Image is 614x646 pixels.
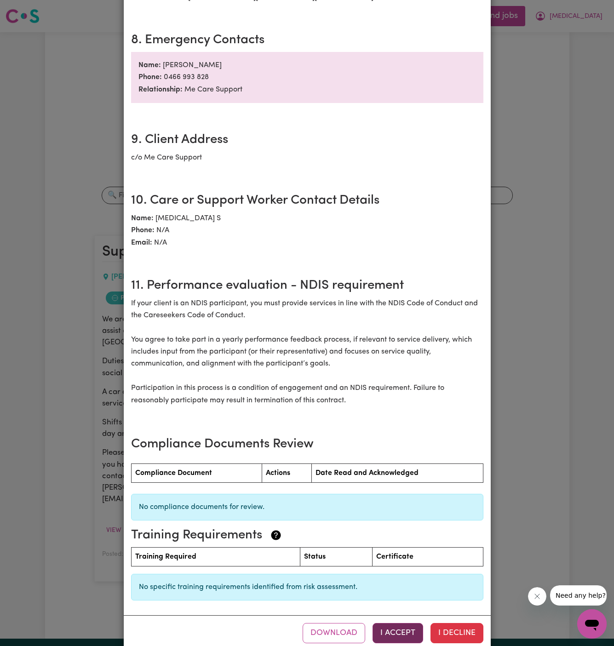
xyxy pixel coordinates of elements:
b: Relationship: [138,86,183,93]
h3: Compliance Documents Review [131,437,483,452]
h2: 8. Emergency Contacts [131,33,483,48]
b: Name: [138,62,161,69]
b: Phone: [131,227,155,234]
b: Name: [131,215,154,222]
button: Accept the contract terms [373,623,423,643]
iframe: Message from company [550,585,607,606]
th: Training Required [131,547,300,566]
th: Certificate [373,547,483,566]
th: Compliance Document [131,464,262,483]
p: c/o Me Care Support [131,152,483,164]
button: Decline the contract terms [430,623,483,643]
p: [PERSON_NAME] 0466 993 828 Me Care Support [131,52,483,103]
h2: 10. Care or Support Worker Contact Details [131,193,483,209]
div: No specific training requirements identified from risk assessment. [131,574,483,600]
th: Actions [262,464,311,483]
b: Email: [131,239,152,246]
b: Phone: [138,74,162,81]
h2: 11. Performance evaluation - NDIS requirement [131,278,483,294]
button: Download contract [303,623,365,643]
div: No compliance documents for review. [131,494,483,520]
th: Date Read and Acknowledged [312,464,483,483]
iframe: Close message [528,587,546,606]
h3: Training Requirements [131,528,476,543]
h2: 9. Client Address [131,132,483,148]
iframe: Button to launch messaging window [577,609,607,639]
p: If your client is an NDIS participant, you must provide services in line with the NDIS Code of Co... [131,297,483,419]
th: Status [300,547,373,566]
p: [MEDICAL_DATA] S N/A N/A [131,212,483,249]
